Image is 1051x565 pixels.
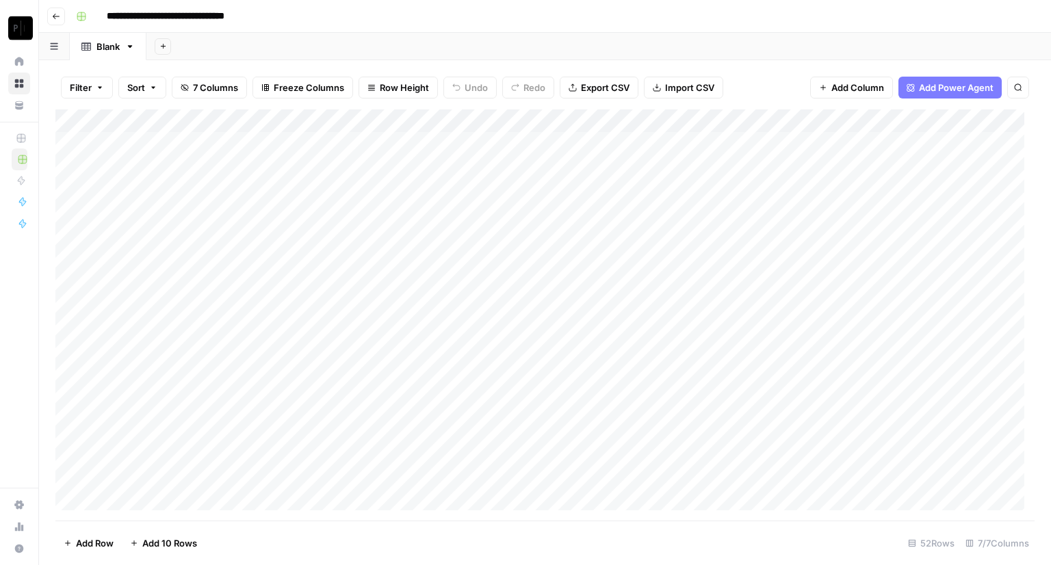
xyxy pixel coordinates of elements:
button: Help + Support [8,538,30,560]
button: Row Height [359,77,438,98]
span: Add Power Agent [919,81,994,94]
button: Export CSV [560,77,638,98]
span: Redo [523,81,545,94]
a: Home [8,51,30,73]
button: Undo [443,77,497,98]
span: Add 10 Rows [142,536,197,550]
button: Add Row [55,532,122,554]
span: Import CSV [665,81,714,94]
button: Add 10 Rows [122,532,205,554]
button: Sort [118,77,166,98]
span: Add Row [76,536,114,550]
div: 7/7 Columns [960,532,1035,554]
span: Add Column [831,81,884,94]
a: Browse [8,73,30,94]
div: Blank [96,40,120,53]
a: Blank [70,33,146,60]
button: Import CSV [644,77,723,98]
button: Freeze Columns [252,77,353,98]
button: Filter [61,77,113,98]
button: Add Power Agent [898,77,1002,98]
span: 7 Columns [193,81,238,94]
button: 7 Columns [172,77,247,98]
span: Filter [70,81,92,94]
span: Export CSV [581,81,630,94]
a: Settings [8,494,30,516]
span: Sort [127,81,145,94]
span: Row Height [380,81,429,94]
span: Undo [465,81,488,94]
img: Paragon Intel - Copyediting Logo [8,16,33,40]
button: Redo [502,77,554,98]
a: Usage [8,516,30,538]
a: Your Data [8,94,30,116]
span: Freeze Columns [274,81,344,94]
button: Add Column [810,77,893,98]
button: Workspace: Paragon Intel - Copyediting [8,11,30,45]
div: 52 Rows [903,532,960,554]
